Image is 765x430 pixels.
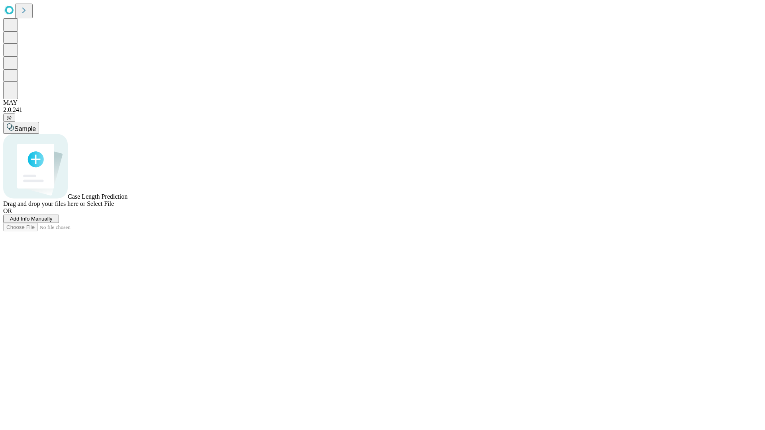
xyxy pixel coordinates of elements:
div: 2.0.241 [3,106,762,113]
span: Case Length Prediction [68,193,127,200]
span: Add Info Manually [10,216,53,222]
button: @ [3,113,15,122]
div: MAY [3,99,762,106]
span: Select File [87,200,114,207]
span: Drag and drop your files here or [3,200,85,207]
button: Add Info Manually [3,215,59,223]
button: Sample [3,122,39,134]
span: @ [6,115,12,121]
span: OR [3,207,12,214]
span: Sample [14,125,36,132]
